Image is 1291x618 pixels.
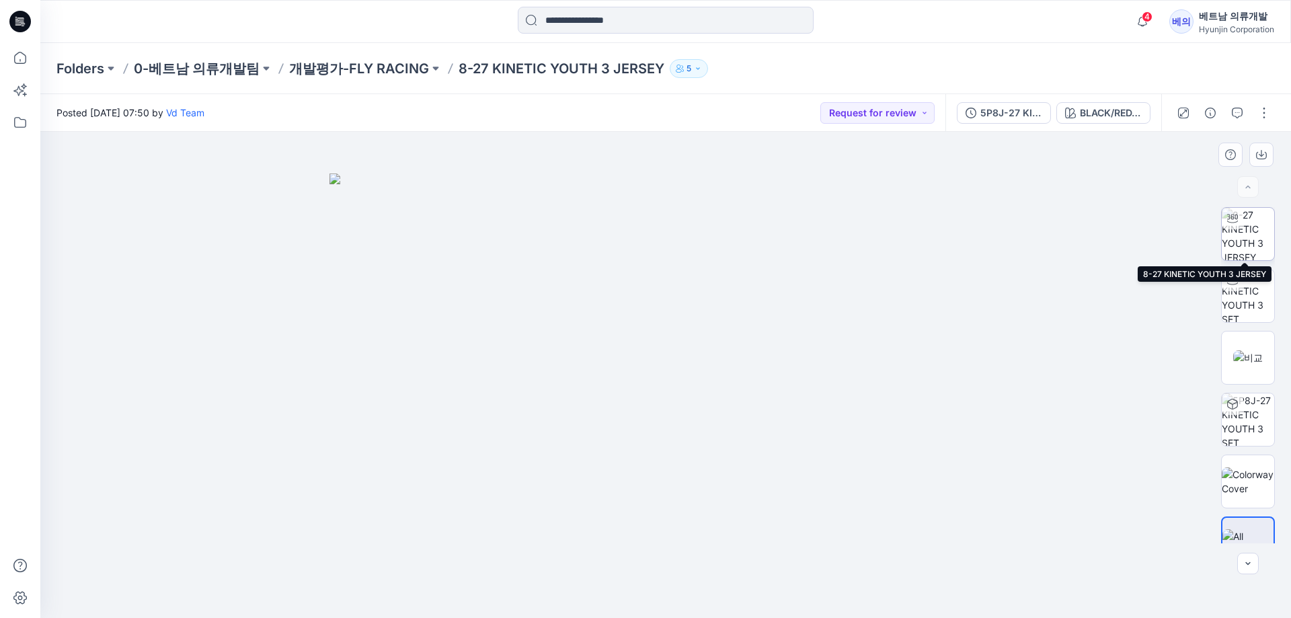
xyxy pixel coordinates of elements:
div: 베의 [1169,9,1194,34]
a: Folders [56,59,104,78]
img: 비교 [1233,350,1263,364]
button: BLACK/RED/WHITE [1056,102,1150,124]
img: Colorway Cover [1222,467,1274,496]
button: 5 [670,59,708,78]
div: 5P8J-27 KINETIC YOUTH 3 SET [980,106,1042,120]
button: 5P8J-27 KINETIC YOUTH 3 SET [957,102,1051,124]
img: All colorways [1222,529,1274,557]
div: BLACK/RED/WHITE [1080,106,1142,120]
p: 5 [687,61,691,76]
img: 5P8J-27 KINETIC YOUTH 3 SET BLACK/RED/WHITE [1222,393,1274,446]
div: 베트남 의류개발 [1199,8,1274,24]
button: Details [1200,102,1221,124]
img: 5P8J-27 KINETIC YOUTH 3 SET [1222,270,1274,322]
span: 4 [1142,11,1152,22]
div: Hyunjin Corporation [1199,24,1274,34]
img: 8-27 KINETIC YOUTH 3 JERSEY [1222,208,1274,260]
a: Vd Team [166,107,204,118]
span: Posted [DATE] 07:50 by [56,106,204,120]
a: 0-베트남 의류개발팀 [134,59,260,78]
p: 8-27 KINETIC YOUTH 3 JERSEY [459,59,664,78]
a: 개발평가-FLY RACING [289,59,429,78]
